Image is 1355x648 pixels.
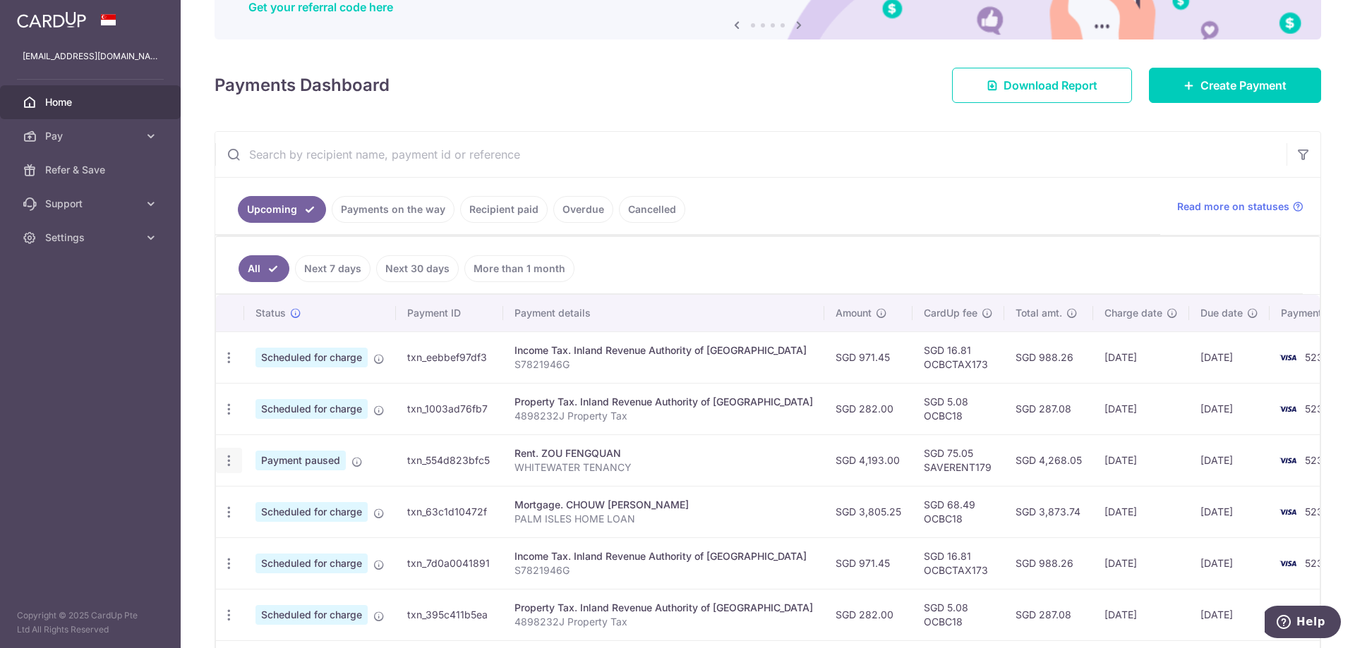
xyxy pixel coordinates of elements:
[332,196,454,223] a: Payments on the way
[1305,506,1327,518] span: 5231
[239,255,289,282] a: All
[238,196,326,223] a: Upcoming
[396,537,503,589] td: txn_7d0a0041891
[255,502,368,522] span: Scheduled for charge
[1189,589,1270,640] td: [DATE]
[1274,503,1302,520] img: Bank Card
[1093,537,1189,589] td: [DATE]
[215,73,390,98] h4: Payments Dashboard
[255,306,286,320] span: Status
[824,537,913,589] td: SGD 971.45
[514,460,813,475] p: WHITEWATER TENANCY
[396,383,503,434] td: txn_1003ad76fb7
[1093,383,1189,434] td: [DATE]
[824,589,913,640] td: SGD 282.00
[17,11,86,28] img: CardUp
[23,49,158,63] p: [EMAIL_ADDRESS][DOMAIN_NAME]
[824,383,913,434] td: SGD 282.00
[376,255,459,282] a: Next 30 days
[824,486,913,537] td: SGD 3,805.25
[514,601,813,615] div: Property Tax. Inland Revenue Authority of [GEOGRAPHIC_DATA]
[553,196,613,223] a: Overdue
[215,132,1287,177] input: Search by recipient name, payment id or reference
[924,306,977,320] span: CardUp fee
[913,383,1004,434] td: SGD 5.08 OCBC18
[1004,331,1093,383] td: SGD 988.26
[464,255,574,282] a: More than 1 month
[1200,306,1243,320] span: Due date
[913,589,1004,640] td: SGD 5.08 OCBC18
[514,563,813,577] p: S7821946G
[1004,589,1093,640] td: SGD 287.08
[514,357,813,372] p: S7821946G
[514,498,813,512] div: Mortgage. CHOUW [PERSON_NAME]
[1093,486,1189,537] td: [DATE]
[1189,537,1270,589] td: [DATE]
[1004,486,1093,537] td: SGD 3,873.74
[913,537,1004,589] td: SGD 16.81 OCBCTAX173
[45,95,138,109] span: Home
[295,255,371,282] a: Next 7 days
[1177,200,1303,214] a: Read more on statuses
[1305,351,1327,363] span: 5231
[1189,486,1270,537] td: [DATE]
[1189,434,1270,486] td: [DATE]
[255,399,368,419] span: Scheduled for charge
[514,549,813,563] div: Income Tax. Inland Revenue Authority of [GEOGRAPHIC_DATA]
[913,434,1004,486] td: SGD 75.05 SAVERENT179
[1093,331,1189,383] td: [DATE]
[514,409,813,423] p: 4898232J Property Tax
[1305,403,1327,415] span: 5231
[396,331,503,383] td: txn_eebbef97df3
[45,231,138,245] span: Settings
[396,434,503,486] td: txn_554d823bfc5
[1016,306,1062,320] span: Total amt.
[824,331,913,383] td: SGD 971.45
[255,605,368,625] span: Scheduled for charge
[619,196,685,223] a: Cancelled
[514,512,813,526] p: PALM ISLES HOME LOAN
[1004,537,1093,589] td: SGD 988.26
[396,589,503,640] td: txn_395c411b5ea
[1274,452,1302,469] img: Bank Card
[1189,331,1270,383] td: [DATE]
[1189,383,1270,434] td: [DATE]
[836,306,872,320] span: Amount
[913,331,1004,383] td: SGD 16.81 OCBCTAX173
[45,197,138,211] span: Support
[1274,349,1302,366] img: Bank Card
[396,486,503,537] td: txn_63c1d10472f
[255,348,368,367] span: Scheduled for charge
[1177,200,1289,214] span: Read more on statuses
[1004,434,1093,486] td: SGD 4,268.05
[1200,77,1287,94] span: Create Payment
[460,196,548,223] a: Recipient paid
[255,554,368,573] span: Scheduled for charge
[255,451,346,470] span: Payment paused
[1093,589,1189,640] td: [DATE]
[514,446,813,460] div: Rent. ZOU FENGQUAN
[396,295,503,331] th: Payment ID
[1305,557,1327,569] span: 5231
[503,295,824,331] th: Payment details
[1274,555,1302,572] img: Bank Card
[952,68,1132,103] a: Download Report
[514,395,813,409] div: Property Tax. Inland Revenue Authority of [GEOGRAPHIC_DATA]
[824,434,913,486] td: SGD 4,193.00
[913,486,1004,537] td: SGD 68.49 OCBC18
[1004,383,1093,434] td: SGD 287.08
[1305,454,1327,466] span: 5231
[1149,68,1321,103] a: Create Payment
[45,129,138,143] span: Pay
[45,163,138,177] span: Refer & Save
[1265,606,1341,641] iframe: Opens a widget where you can find more information
[1104,306,1162,320] span: Charge date
[514,615,813,629] p: 4898232J Property Tax
[1004,77,1097,94] span: Download Report
[1274,401,1302,417] img: Bank Card
[1093,434,1189,486] td: [DATE]
[514,343,813,357] div: Income Tax. Inland Revenue Authority of [GEOGRAPHIC_DATA]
